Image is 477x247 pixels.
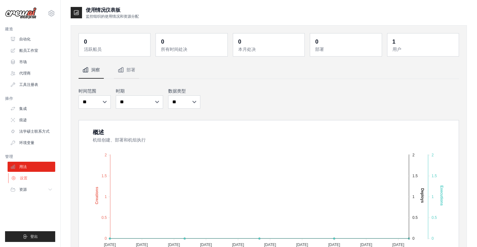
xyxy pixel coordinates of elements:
[5,231,55,242] button: 登出
[432,236,434,241] tspan: 0
[86,14,139,19] font: 监控组织的使用情况和资源分配
[105,153,107,157] tspan: 2
[161,39,164,45] font: 0
[102,215,107,220] tspan: 0.5
[315,47,324,52] font: 部署
[412,174,418,178] tspan: 1.5
[392,47,401,52] font: 用户
[439,185,444,206] text: Executions
[86,7,120,13] font: 使用情况仪表板
[8,57,55,67] a: 市场
[8,115,55,125] a: 痕迹
[104,243,116,247] tspan: [DATE]
[8,68,55,78] a: 代理商
[105,195,107,199] tspan: 1
[5,27,13,31] font: 建造
[392,39,396,45] font: 1
[432,174,437,178] tspan: 1.5
[8,80,55,90] a: 工具注册表
[84,47,102,52] font: 活跃船员
[19,37,31,41] font: 自动化
[79,62,104,79] button: 洞察
[200,243,212,247] tspan: [DATE]
[8,126,55,136] a: 法学硕士联系方式
[136,243,148,247] tspan: [DATE]
[432,153,434,157] tspan: 2
[95,187,99,204] text: Creations
[19,71,31,75] font: 代理商
[328,243,340,247] tspan: [DATE]
[93,137,146,142] font: 机组创建、部署和机组执行
[93,129,104,136] font: 概述
[412,195,415,199] tspan: 1
[8,45,55,56] a: 船员工作室
[360,243,372,247] tspan: [DATE]
[392,243,404,247] tspan: [DATE]
[5,96,13,101] font: 操作
[91,67,100,72] font: 洞察
[79,88,96,93] font: 时间范围
[19,48,38,53] font: 船员工作室
[8,138,55,148] a: 环境变量
[19,165,27,169] font: 用法
[19,60,27,64] font: 市场
[105,236,107,241] tspan: 0
[232,243,244,247] tspan: [DATE]
[19,118,27,122] font: 痕迹
[264,243,276,247] tspan: [DATE]
[8,162,55,172] a: 用法
[19,129,50,134] font: 法学硕士联系方式
[432,215,437,220] tspan: 0.5
[116,88,125,93] font: 时期
[19,141,34,145] font: 环境变量
[79,62,459,79] nav: 标签
[412,153,415,157] tspan: 2
[114,62,139,79] button: 部署
[8,184,55,195] button: 资源
[127,67,135,72] font: 部署
[8,173,56,183] a: 设置
[432,195,434,199] tspan: 1
[412,236,415,241] tspan: 0
[20,176,27,180] font: 设置
[420,188,425,203] text: Deploys
[5,7,37,19] img: 标识
[168,88,186,93] font: 数据类型
[161,47,187,52] font: 所有时间处决
[296,243,308,247] tspan: [DATE]
[102,174,107,178] tspan: 1.5
[19,187,27,192] font: 资源
[19,82,38,87] font: 工具注册表
[168,243,180,247] tspan: [DATE]
[19,106,27,111] font: 集成
[412,215,418,220] tspan: 0.5
[84,39,87,45] font: 0
[238,39,241,45] font: 0
[238,47,256,52] font: 本月处决
[5,154,13,159] font: 管理
[8,34,55,44] a: 自动化
[30,234,38,239] font: 登出
[8,104,55,114] a: 集成
[315,39,318,45] font: 0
